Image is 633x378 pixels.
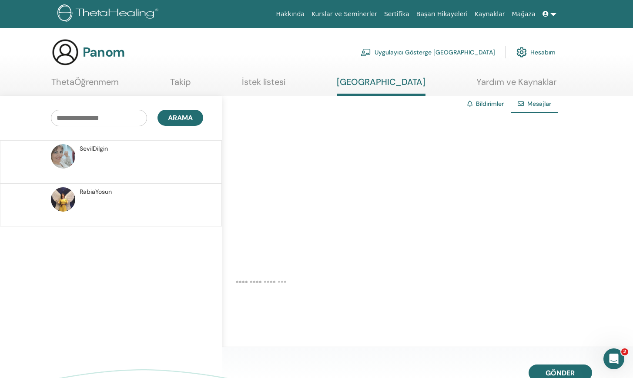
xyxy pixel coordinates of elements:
span: Rabia Yosun [80,187,112,196]
a: Hakkında [272,6,308,22]
a: Başarı Hikayeleri [413,6,471,22]
img: chalkboard-teacher.svg [361,48,371,56]
a: Sertifika [381,6,413,22]
a: Mağaza [508,6,539,22]
a: İstek listesi [242,77,285,94]
img: cog.svg [516,45,527,60]
a: [GEOGRAPHIC_DATA] [337,77,425,96]
span: Mesajlar [527,100,551,108]
h3: Panom [83,44,124,60]
a: ThetaÖğrenmem [51,77,119,94]
a: Yardım ve Kaynaklar [476,77,556,94]
span: GÖNDER [546,368,575,378]
a: Kurslar ve Seminerler [308,6,381,22]
a: Takip [170,77,191,94]
a: Bildirimler [476,100,504,108]
span: 2 [621,348,628,355]
span: Sevil Dilgin [80,144,108,153]
img: logo.png [57,4,161,24]
a: Kaynaklar [471,6,509,22]
img: default.jpg [51,144,75,169]
a: Hesabım [516,43,556,62]
a: Uygulayıcı Gösterge [GEOGRAPHIC_DATA] [361,43,495,62]
button: ARAMA [157,110,203,126]
span: ARAMA [168,113,193,122]
img: default.jpg [51,187,75,212]
iframe: İnterkom canlı sohbet [603,348,624,369]
img: generic-user-icon.jpg [51,38,79,66]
